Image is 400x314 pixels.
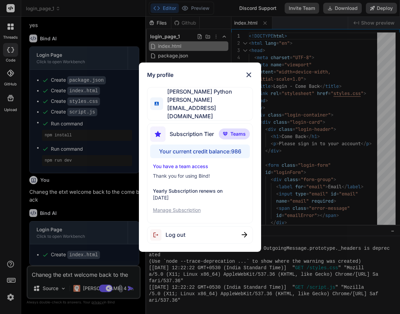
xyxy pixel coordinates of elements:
[223,132,228,136] img: premium
[230,131,246,137] span: Teams
[245,71,253,79] img: close
[147,71,173,79] h1: My profile
[153,207,247,214] p: Manage Subscription
[170,130,214,138] span: Subscription Tier
[150,126,166,142] img: subscription
[153,163,247,170] p: You have a team access
[163,96,253,120] span: [PERSON_NAME][EMAIL_ADDRESS][DOMAIN_NAME]
[153,188,247,194] p: Yearly Subscription renews on
[153,194,247,201] p: [DATE]
[155,102,159,106] img: profile
[150,229,166,241] img: logout
[166,231,185,239] span: Log out
[153,173,247,179] p: Thank you for using Bind!
[150,145,250,158] div: Your current credit balance: 986
[242,232,247,237] img: close
[163,87,253,96] span: [PERSON_NAME] Python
